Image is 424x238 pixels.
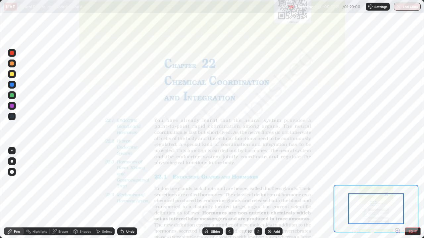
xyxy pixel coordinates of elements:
img: add-slide-button [267,229,272,234]
img: class-settings-icons [368,4,373,9]
div: 92 [247,228,252,234]
div: Undo [126,230,134,233]
div: Highlight [32,230,47,233]
button: EXIT [405,227,421,235]
div: 70 [236,229,243,233]
img: end-class-cross [396,4,401,9]
div: / [244,229,246,233]
p: Neural Control and Coordination 6 [20,4,82,9]
p: LIVE [6,4,15,9]
div: Shapes [79,230,91,233]
div: Pen [14,230,20,233]
p: Settings [374,5,387,8]
div: Eraser [58,230,68,233]
div: Add [274,230,280,233]
img: recording.375f2c34.svg [288,4,293,9]
button: End Class [394,3,421,11]
p: Recording [295,4,313,9]
div: Select [102,230,112,233]
div: Slides [211,230,220,233]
